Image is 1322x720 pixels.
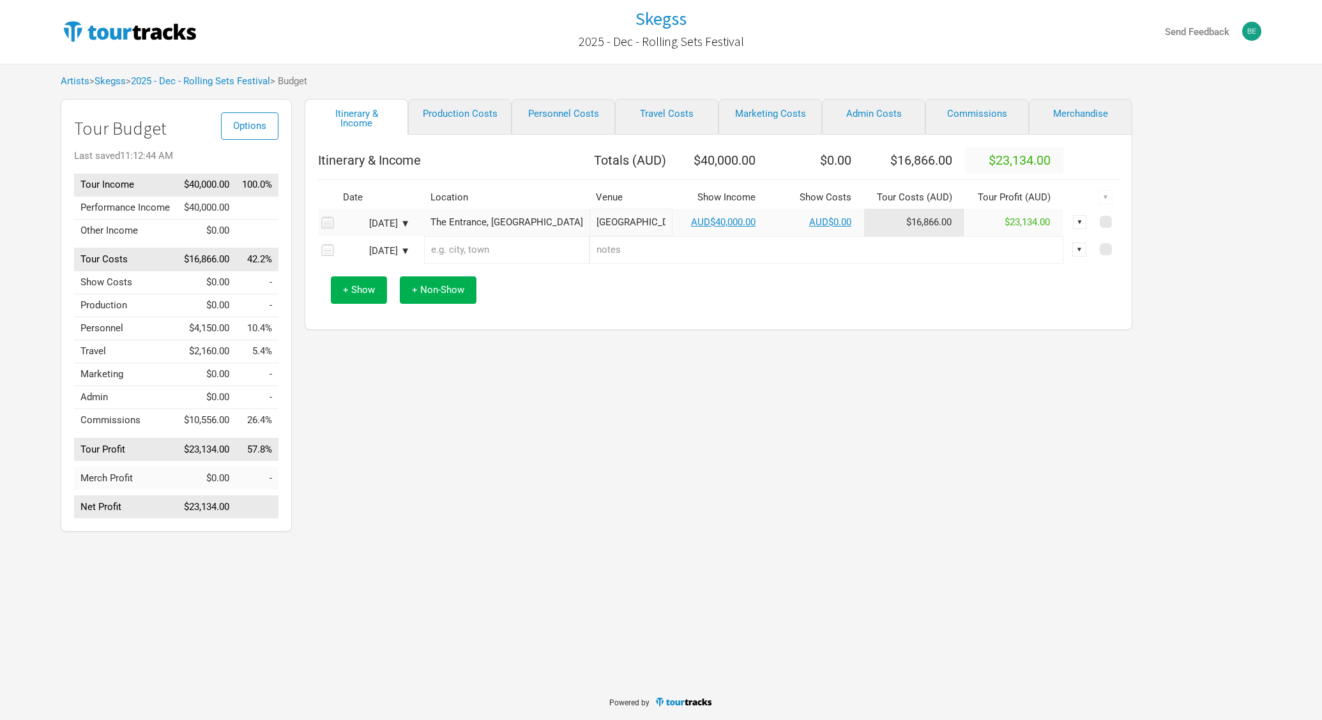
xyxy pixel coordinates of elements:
td: Admin as % of Tour Income [236,386,278,409]
td: Marketing [74,363,177,386]
span: Options [233,120,266,131]
td: $10,556.00 [177,409,236,432]
a: 2025 - Dec - Rolling Sets Festival [131,75,270,87]
th: Show Income [672,186,768,209]
td: Net Profit as % of Tour Income [236,496,278,519]
span: $23,134.00 [989,153,1051,168]
td: Performance Income as % of Tour Income [236,196,278,219]
h1: Tour Budget [74,119,278,139]
td: $23,134.00 [177,496,236,519]
strong: Send Feedback [1165,26,1229,38]
td: Tour Income as % of Tour Income [236,174,278,197]
td: Tour Income [74,174,177,197]
th: Venue [589,186,672,209]
td: Net Profit [74,496,177,519]
a: AUD$0.00 [809,216,851,228]
td: Tour Cost allocation from Production, Personnel, Travel, Marketing, Admin & Commissions [864,209,965,236]
th: Tour Costs ( AUD ) [864,186,965,209]
a: Admin Costs [822,99,925,135]
td: Travel [74,340,177,363]
th: Date [337,186,420,209]
td: Tour Profit [74,438,177,461]
div: [DATE] ▼ [340,246,410,256]
td: $4,150.00 [177,317,236,340]
td: $2,160.00 [177,340,236,363]
th: Show Costs [768,186,864,209]
td: Merch Profit [74,467,177,490]
td: $0.00 [177,271,236,294]
a: Artists [61,75,89,87]
td: Production [74,294,177,317]
td: Merch Profit as % of Tour Income [236,467,278,490]
th: $16,866.00 [864,147,965,173]
td: Other Income as % of Tour Income [236,219,278,242]
th: Location [424,186,589,209]
td: $40,000.00 [177,174,236,197]
div: ▼ [1072,243,1086,257]
td: Other Income [74,219,177,242]
td: $23,134.00 [177,438,236,461]
span: + Non-Show [412,284,464,296]
td: Commissions [74,409,177,432]
td: $0.00 [177,467,236,490]
input: notes [589,236,1063,264]
td: $0.00 [177,386,236,409]
td: Travel as % of Tour Income [236,340,278,363]
a: 2025 - Dec - Rolling Sets Festival [579,28,744,55]
th: $40,000.00 [672,147,768,173]
td: Production as % of Tour Income [236,294,278,317]
td: $0.00 [177,294,236,317]
a: Skegss [95,75,126,87]
td: Commissions as % of Tour Income [236,409,278,432]
td: Tour Profit as % of Tour Income [236,438,278,461]
h2: 2025 - Dec - Rolling Sets Festival [579,34,744,49]
th: Itinerary & Income [318,147,589,173]
a: AUD$40,000.00 [691,216,756,228]
td: Marketing as % of Tour Income [236,363,278,386]
div: ▼ [1073,215,1087,229]
span: > [126,77,270,86]
th: Totals ( AUD ) [589,147,672,173]
td: Performance Income [74,196,177,219]
h1: Skegss [635,7,687,30]
a: Skegss [635,9,687,29]
img: Ben [1242,22,1261,41]
a: Production Costs [408,99,512,135]
a: Personnel Costs [512,99,615,135]
span: > [89,77,126,86]
div: The Entrance, Australia [430,218,583,227]
a: Merchandise [1029,99,1132,135]
td: $40,000.00 [177,196,236,219]
span: > Budget [270,77,307,86]
button: + Show [331,276,387,304]
td: Show Costs [74,271,177,294]
th: $0.00 [768,147,864,173]
td: Tour Costs as % of Tour Income [236,248,278,271]
th: Tour Profit ( AUD ) [965,186,1063,209]
span: $23,134.00 [1005,216,1050,228]
td: Show Costs as % of Tour Income [236,271,278,294]
button: + Non-Show [400,276,476,304]
input: Memorial Park [589,209,672,236]
td: Admin [74,386,177,409]
td: $0.00 [177,363,236,386]
div: [DATE] ▼ [340,219,410,229]
a: Commissions [925,99,1029,135]
input: e.g. city, town [424,236,589,264]
a: Travel Costs [615,99,718,135]
td: Tour Costs [74,248,177,271]
button: Options [221,112,278,140]
span: + Show [343,284,375,296]
img: TourTracks [61,19,199,44]
span: Powered by [609,698,650,707]
td: Personnel [74,317,177,340]
div: Last saved 11:12:44 AM [74,151,278,161]
a: Itinerary & Income [305,99,408,135]
td: $16,866.00 [177,248,236,271]
img: TourTracks [655,696,713,707]
td: Personnel as % of Tour Income [236,317,278,340]
td: $0.00 [177,219,236,242]
div: ▼ [1098,190,1113,204]
a: Marketing Costs [718,99,822,135]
